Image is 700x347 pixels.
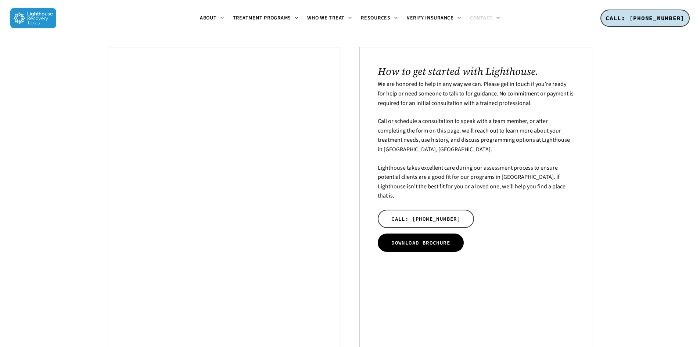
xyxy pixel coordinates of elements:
span: Who We Treat [307,14,345,22]
a: CALL: [PHONE_NUMBER] [378,210,474,228]
span: Contact [470,14,493,22]
p: Call or schedule a consultation to speak with a team member, or after completing the form on this... [378,117,574,163]
span: Verify Insurance [407,14,454,22]
a: DOWNLOAD BROCHURE [378,234,464,252]
span: We are honored to help in any way we can. Please get in touch if you’re ready for help or need so... [378,80,574,107]
span: DOWNLOAD BROCHURE [391,239,450,246]
a: Verify Insurance [402,15,466,21]
span: Treatment Programs [233,14,291,22]
h2: How to get started with Lighthouse. [378,65,574,77]
span: About [200,14,217,22]
a: About [195,15,229,21]
span: Lighthouse takes excellent care during our assessment process to ensure potential clients are a g... [378,164,566,200]
a: CALL: [PHONE_NUMBER] [600,10,690,27]
a: Contact [466,15,505,21]
a: Who We Treat [303,15,356,21]
a: Treatment Programs [229,15,303,21]
span: CALL: [PHONE_NUMBER] [391,215,460,223]
span: Resources [361,14,391,22]
span: CALL: [PHONE_NUMBER] [606,14,685,22]
a: Resources [356,15,402,21]
img: Lighthouse Recovery Texas [10,8,56,28]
